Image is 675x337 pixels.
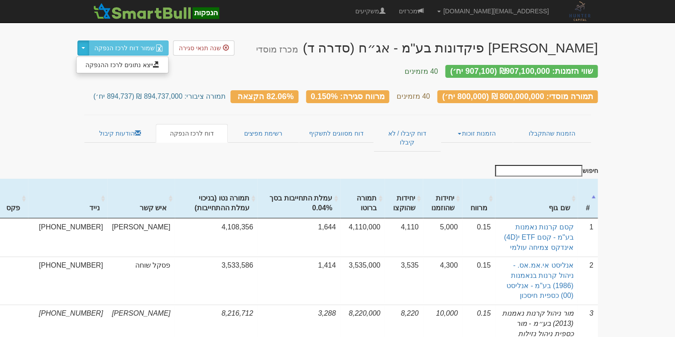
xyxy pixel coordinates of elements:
span: שנה תנאי סגירה [179,44,221,52]
a: שנה תנאי סגירה [173,40,235,56]
td: 1 [578,218,598,257]
a: קסם קרנות נאמנות בע"מ - קסם ETF י(4D) אינדקס צמיחה עולמי [504,223,573,251]
a: הודעות קיבול [84,124,156,143]
td: 1,414 [257,257,340,305]
th: עמלת התחייבות בסך 0.04% : activate to sort column ascending [257,179,340,219]
th: שם גוף : activate to sort column ascending [495,179,578,219]
th: איש קשר : activate to sort column ascending [107,179,175,219]
td: 3,533,586 [175,257,257,305]
div: אביעד פיקדונות בע"מ - אג״ח (סדרה ד) - הנפקה לציבור [256,40,598,55]
td: [PHONE_NUMBER] [28,218,107,257]
th: יחידות שהוקצו: activate to sort column ascending [385,179,423,219]
div: שווי הזמנות: ₪907,100,000 (907,100 יח׳) [445,65,598,78]
th: תמורה נטו (בניכוי עמלת ההתחייבות) : activate to sort column ascending [175,179,257,219]
td: 4,108,356 [175,218,257,257]
a: דוח מסווגים לתשקיף [299,124,373,143]
a: רשימת מפיצים [228,124,299,143]
div: תמורה מוסדי: 800,000,000 ₪ (800,000 יח׳) [437,90,598,103]
a: הזמנות שהתקבלו [513,124,591,143]
td: 5,000 [423,218,462,257]
th: # : activate to sort column descending [578,179,598,219]
td: 4,300 [423,257,462,305]
img: SmartBull Logo [91,2,221,20]
td: 4,110 [385,218,423,257]
span: 82.06% הקצאה [237,92,293,100]
td: [PERSON_NAME] [107,218,175,257]
td: 4,110,000 [340,218,385,257]
small: 40 מזמינים [397,92,430,100]
small: תמורה ציבורי: 894,737,000 ₪ (894,737 יח׳) [93,92,226,100]
th: תמורה ברוטו: activate to sort column ascending [340,179,385,219]
input: חיפוש [495,165,582,177]
label: חיפוש [492,165,598,177]
a: דוח לרכז הנפקה [156,124,227,143]
td: 1,644 [257,218,340,257]
td: 3,535,000 [340,257,385,305]
td: 0.15 [462,257,495,305]
th: נייד: activate to sort column ascending [28,179,107,219]
td: 2 [578,257,598,305]
small: 40 מזמינים [405,68,438,75]
td: 0.15 [462,218,495,257]
a: הזמנות זוכות [441,124,512,143]
a: דוח קיבלו / לא קיבלו [374,124,441,152]
th: יחידות שהוזמנו: activate to sort column ascending [423,179,462,219]
div: מרווח סגירה: 0.150% [306,90,390,103]
small: מכרז מוסדי [256,44,298,54]
th: מרווח: activate to sort column ascending [462,179,495,219]
a: ייצא נתונים לרכז ההנפקה [76,59,168,71]
a: שמור דוח לרכז הנפקה [88,40,169,56]
td: [PHONE_NUMBER] [28,257,107,305]
img: excel-file-white.png [156,44,163,52]
a: אנליסט אי.אמ.אס. - ניהול קרנות בנאמנות (1986) בע"מ - אנליסט (00) כספית חיסכון [506,261,574,300]
td: 3,535 [385,257,423,305]
td: פסקל שוחה [107,257,175,305]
